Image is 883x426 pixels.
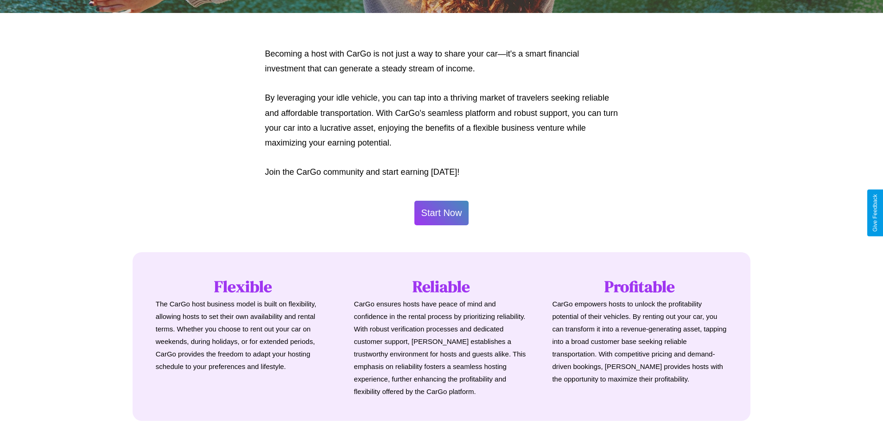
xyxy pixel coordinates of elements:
h1: Profitable [552,275,727,298]
button: Start Now [414,201,469,225]
p: Becoming a host with CarGo is not just a way to share your car—it's a smart financial investment ... [265,46,618,76]
h1: Reliable [354,275,529,298]
p: The CarGo host business model is built on flexibility, allowing hosts to set their own availabili... [156,298,331,373]
p: CarGo empowers hosts to unlock the profitability potential of their vehicles. By renting out your... [552,298,727,385]
p: CarGo ensures hosts have peace of mind and confidence in the rental process by prioritizing relia... [354,298,529,398]
h1: Flexible [156,275,331,298]
p: By leveraging your idle vehicle, you can tap into a thriving market of travelers seeking reliable... [265,90,618,151]
p: Join the CarGo community and start earning [DATE]! [265,165,618,179]
div: Give Feedback [872,194,878,232]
